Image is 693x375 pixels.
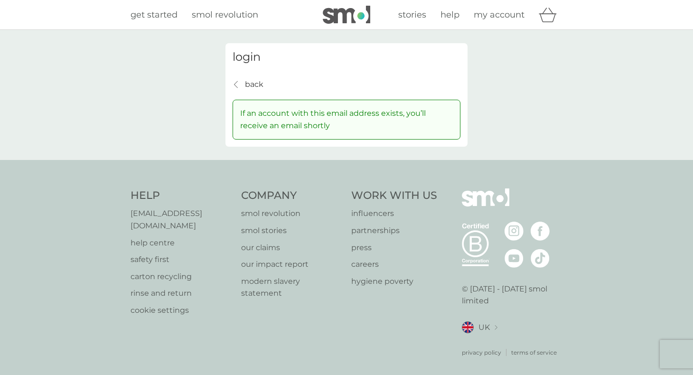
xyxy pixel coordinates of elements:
p: If an account with this email address exists, you’ll receive an email shortly [240,107,453,131]
a: smol revolution [241,207,342,220]
a: get started [131,8,178,22]
img: smol [323,6,370,24]
img: visit the smol Youtube page [505,249,524,268]
a: partnerships [351,225,437,237]
a: press [351,242,437,254]
img: select a new location [495,325,497,330]
img: smol [462,188,509,221]
a: modern slavery statement [241,275,342,300]
img: visit the smol Tiktok page [531,249,550,268]
a: smol stories [241,225,342,237]
p: © [DATE] - [DATE] smol limited [462,283,563,307]
div: basket [539,5,562,24]
a: cookie settings [131,304,232,317]
span: get started [131,9,178,20]
img: visit the smol Instagram page [505,222,524,241]
a: help centre [131,237,232,249]
img: visit the smol Facebook page [531,222,550,241]
span: stories [398,9,426,20]
h4: Work With Us [351,188,437,203]
a: [EMAIL_ADDRESS][DOMAIN_NAME] [131,207,232,232]
a: careers [351,258,437,271]
span: my account [474,9,524,20]
a: our claims [241,242,342,254]
a: influencers [351,207,437,220]
a: safety first [131,253,232,266]
a: rinse and return [131,287,232,300]
a: help [440,8,459,22]
a: privacy policy [462,348,501,357]
a: our impact report [241,258,342,271]
h4: Help [131,188,232,203]
a: hygiene poverty [351,275,437,288]
a: smol revolution [192,8,258,22]
h3: login [233,50,460,64]
a: terms of service [511,348,557,357]
img: UK flag [462,321,474,333]
span: UK [478,321,490,334]
a: my account [474,8,524,22]
p: back [245,78,263,91]
h4: Company [241,188,342,203]
span: smol revolution [192,9,258,20]
a: stories [398,8,426,22]
a: carton recycling [131,271,232,283]
span: help [440,9,459,20]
